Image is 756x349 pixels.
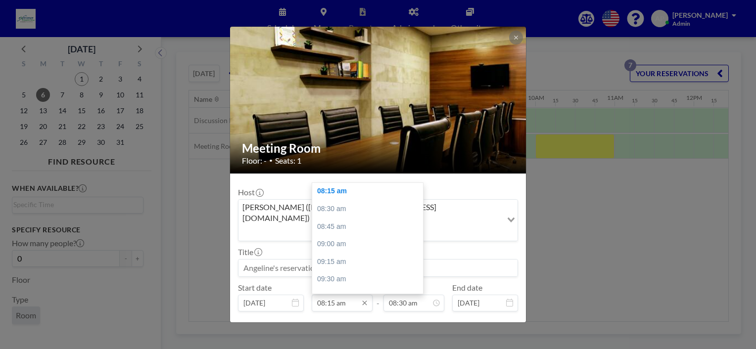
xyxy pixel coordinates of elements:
div: Search for option [238,200,518,241]
div: 09:00 am [312,235,428,253]
label: End date [452,283,482,293]
div: 08:45 am [312,218,428,236]
h2: Meeting Room [242,141,515,156]
input: Search for option [239,226,501,239]
span: [PERSON_NAME] ([PERSON_NAME][EMAIL_ADDRESS][DOMAIN_NAME]) [240,202,500,224]
span: Floor: - [242,156,267,166]
label: Host [238,187,263,197]
input: Angeline's reservation [238,260,518,276]
div: 08:30 am [312,200,428,218]
div: 09:45 am [312,288,428,306]
div: 09:30 am [312,270,428,288]
span: - [377,286,379,308]
div: 09:15 am [312,253,428,271]
span: Seats: 1 [275,156,301,166]
label: Repeat [249,320,274,330]
span: • [269,157,273,164]
label: Title [238,247,261,257]
div: 08:15 am [312,182,428,200]
label: Start date [238,283,272,293]
img: 537.jpg [230,1,527,199]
